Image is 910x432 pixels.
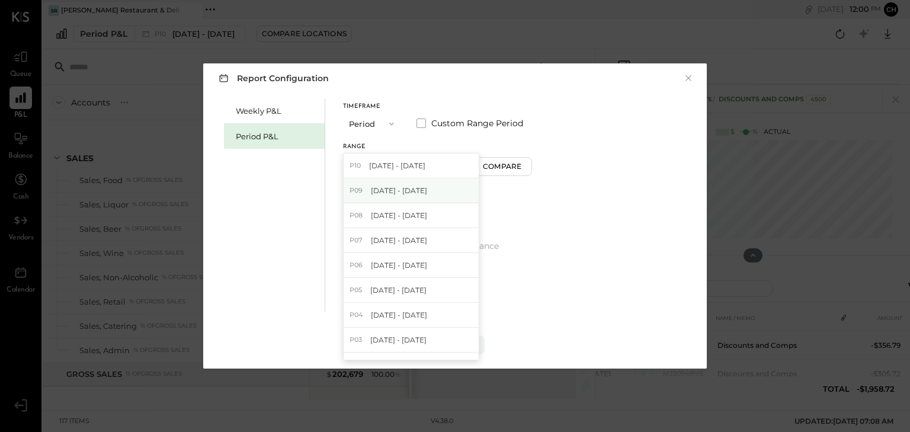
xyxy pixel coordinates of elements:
[350,261,366,270] span: P06
[350,236,366,245] span: P07
[431,117,523,129] span: Custom Range Period
[350,311,366,320] span: P04
[370,335,427,345] span: [DATE] - [DATE]
[371,235,427,245] span: [DATE] - [DATE]
[371,260,427,270] span: [DATE] - [DATE]
[343,144,464,150] div: Range
[216,71,329,85] h3: Report Configuration
[370,285,427,295] span: [DATE] - [DATE]
[350,161,364,171] span: P10
[236,131,319,142] div: Period P&L
[370,360,427,370] span: [DATE] - [DATE]
[683,72,694,84] button: ×
[371,310,427,320] span: [DATE] - [DATE]
[350,211,366,220] span: P08
[371,210,427,220] span: [DATE] - [DATE]
[343,113,402,135] button: Period
[371,185,427,196] span: [DATE] - [DATE]
[236,105,319,117] div: Weekly P&L
[343,104,402,110] div: Timeframe
[483,161,521,171] div: Compare
[350,286,366,295] span: P05
[369,161,425,171] span: [DATE] - [DATE]
[350,335,366,345] span: P03
[350,186,366,196] span: P09
[473,157,532,176] button: Compare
